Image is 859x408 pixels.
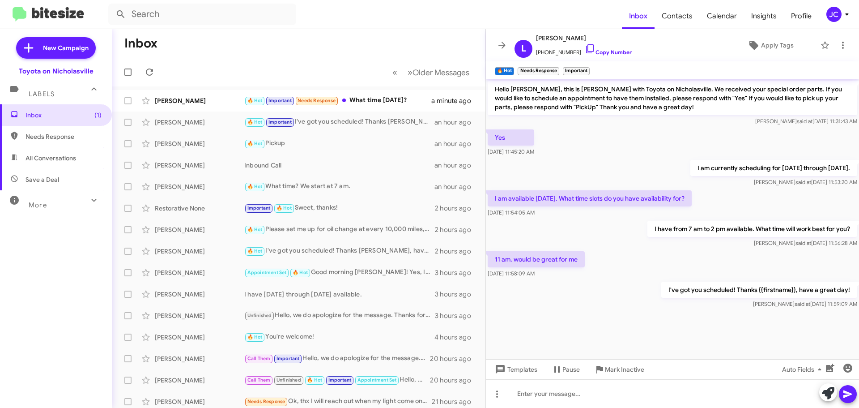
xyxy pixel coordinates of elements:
span: Important [247,205,271,211]
span: [PERSON_NAME] [536,33,632,43]
button: Apply Tags [724,37,816,53]
a: Copy Number [585,49,632,56]
div: [PERSON_NAME] [155,333,244,342]
span: Needs Response [298,98,336,103]
span: Mark Inactive [605,361,644,378]
span: 🔥 Hot [247,141,263,146]
p: Yes [488,129,534,146]
div: JC [826,7,842,22]
h1: Inbox [124,36,157,51]
span: 🔥 Hot [276,205,292,211]
a: Calendar [700,3,744,29]
p: I have from 7 am to 2 pm available. What time will work best for you? [647,221,857,237]
div: 2 hours ago [435,247,478,256]
a: Insights [744,3,784,29]
span: Needs Response [247,399,285,404]
div: Hello, we do apologize for the message. Thanks for letting us know, we will update our records! H... [244,375,430,385]
div: Ok, thx I will reach out when my light come on... [244,396,432,407]
div: I have [DATE] through [DATE] available. [244,290,435,299]
div: 3 hours ago [435,268,478,277]
span: 🔥 Hot [247,119,263,125]
span: Labels [29,90,55,98]
div: [PERSON_NAME] [155,311,244,320]
button: Templates [486,361,544,378]
span: Save a Deal [26,175,59,184]
span: Appointment Set [357,377,397,383]
span: [PHONE_NUMBER] [536,43,632,57]
a: Profile [784,3,819,29]
span: 🔥 Hot [247,248,263,254]
span: Needs Response [26,132,102,141]
div: [PERSON_NAME] [155,118,244,127]
span: [DATE] 11:58:09 AM [488,270,535,277]
div: Toyota on Nicholasville [19,67,94,76]
span: Pause [562,361,580,378]
small: 🔥 Hot [495,67,514,75]
div: 20 hours ago [430,354,478,363]
span: Call Them [247,356,271,361]
div: [PERSON_NAME] [155,290,244,299]
div: an hour ago [434,161,478,170]
div: [PERSON_NAME] [155,161,244,170]
span: « [392,67,397,78]
span: [PERSON_NAME] [DATE] 11:53:20 AM [754,179,857,185]
div: Good morning [PERSON_NAME]! Yes, I can reschedule you. When would you like to come in? [244,267,435,278]
span: Auto Fields [782,361,825,378]
button: Next [402,63,475,82]
div: an hour ago [434,139,478,148]
span: 🔥 Hot [247,334,263,340]
div: a minute ago [431,96,478,105]
p: 11 am. would be great for me [488,251,585,267]
div: What time [DATE]? [244,95,431,106]
span: All Conversations [26,154,76,163]
button: JC [819,7,849,22]
span: Apply Tags [761,37,794,53]
div: [PERSON_NAME] [155,139,244,148]
p: I've got you scheduled! Thanks {{firstname}}, have a great day! [661,282,857,298]
small: Important [563,67,590,75]
button: Mark Inactive [587,361,651,378]
div: Please set me up for oil change at every 10,000 miles, not 5,000 miles. [244,224,435,235]
span: Unfinished [247,313,272,318]
button: Pause [544,361,587,378]
div: an hour ago [434,182,478,191]
span: Important [276,356,300,361]
span: Important [268,119,292,125]
span: Unfinished [276,377,301,383]
div: 3 hours ago [435,290,478,299]
div: [PERSON_NAME] [155,268,244,277]
div: I've got you scheduled! Thanks [PERSON_NAME], have a great day! [244,246,435,256]
span: 🔥 Hot [307,377,322,383]
div: [PERSON_NAME] [155,354,244,363]
div: What time? We start at 7 am. [244,181,434,192]
a: New Campaign [16,37,96,59]
span: New Campaign [43,43,89,52]
div: Sweet, thanks! [244,203,435,213]
span: 🔥 Hot [293,270,308,275]
span: said at [795,179,811,185]
span: Older Messages [412,68,469,77]
span: [PERSON_NAME] [DATE] 11:59:09 AM [753,301,857,307]
div: 3 hours ago [435,311,478,320]
div: [PERSON_NAME] [155,96,244,105]
nav: Page navigation example [387,63,475,82]
div: Inbound Call [244,161,434,170]
span: Templates [493,361,537,378]
div: Restorative None [155,204,244,213]
span: [PERSON_NAME] [DATE] 11:31:43 AM [755,118,857,125]
span: » [408,67,412,78]
span: 🔥 Hot [247,98,263,103]
span: [DATE] 11:54:05 AM [488,209,535,216]
div: [PERSON_NAME] [155,376,244,385]
div: 2 hours ago [435,204,478,213]
span: 🔥 Hot [247,184,263,189]
span: Important [328,377,352,383]
div: 20 hours ago [430,376,478,385]
a: Inbox [622,3,655,29]
p: I am available [DATE]. What time slots do you have availability for? [488,190,692,206]
a: Contacts [655,3,700,29]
